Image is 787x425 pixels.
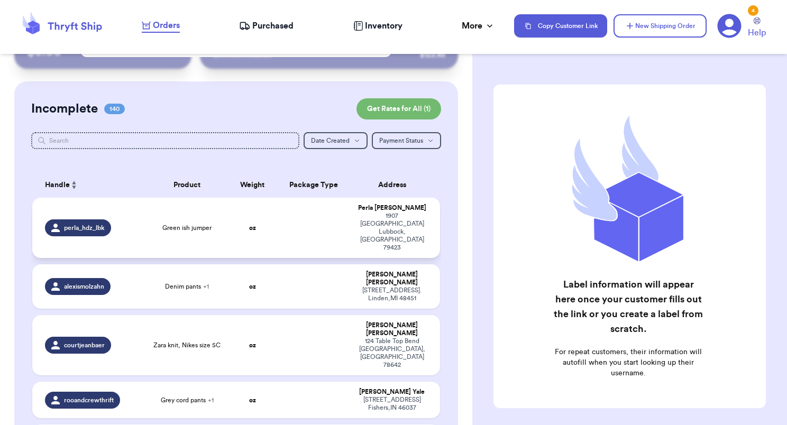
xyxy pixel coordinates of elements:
button: Sort ascending [70,179,78,191]
span: Handle [45,180,70,191]
div: 124 Table Top Bend [GEOGRAPHIC_DATA] , [GEOGRAPHIC_DATA] 78642 [356,337,427,369]
span: rooandcrewthrift [64,396,114,404]
span: 140 [104,104,125,114]
h2: Incomplete [31,100,98,117]
th: Weight [228,172,277,198]
div: [PERSON_NAME] [PERSON_NAME] [356,321,427,337]
div: Perla [PERSON_NAME] [356,204,427,212]
span: + 1 [203,283,209,290]
span: Orders [153,19,180,32]
h2: Label information will appear here once your customer fills out the link or you create a label fr... [553,277,705,336]
a: 4 [717,14,742,38]
div: 1907 [GEOGRAPHIC_DATA] Lubbock , [GEOGRAPHIC_DATA] 79423 [356,212,427,252]
div: [PERSON_NAME] [PERSON_NAME] [356,271,427,287]
div: [STREET_ADDRESS] Fishers , IN 46037 [356,396,427,412]
span: Inventory [365,20,402,32]
button: New Shipping Order [614,14,707,38]
span: Purchased [252,20,294,32]
button: Payment Status [372,132,441,149]
div: More [462,20,495,32]
span: Help [748,26,766,39]
th: Address [350,172,440,198]
a: Purchased [239,20,294,32]
p: For repeat customers, their information will autofill when you start looking up their username. [553,347,705,378]
button: Date Created [304,132,368,149]
span: alexismolzahn [64,282,104,291]
span: + 1 [208,397,214,403]
div: [STREET_ADDRESS]. Linden , MI 48451 [356,287,427,302]
th: Product [147,172,228,198]
span: courtjeanbaer [64,341,105,349]
button: Copy Customer Link [514,14,607,38]
div: [PERSON_NAME] Yale [356,388,427,396]
th: Package Type [277,172,351,198]
span: Date Created [311,137,350,144]
span: perla_hdz_lbk [64,224,105,232]
span: Denim pants [165,282,209,291]
span: Payment Status [379,137,423,144]
span: Zara knit, Nikes size 5C [153,341,221,349]
a: Help [748,17,766,39]
a: Orders [142,19,180,33]
span: Grey cord pants [161,396,214,404]
div: 4 [748,5,758,16]
strong: oz [249,397,256,403]
span: Green ish jumper [162,224,212,232]
strong: oz [249,342,256,348]
div: $ 123.45 [420,50,445,60]
strong: oz [249,283,256,290]
button: Get Rates for All (1) [356,98,441,119]
a: Inventory [353,20,402,32]
strong: oz [249,225,256,231]
input: Search [31,132,299,149]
